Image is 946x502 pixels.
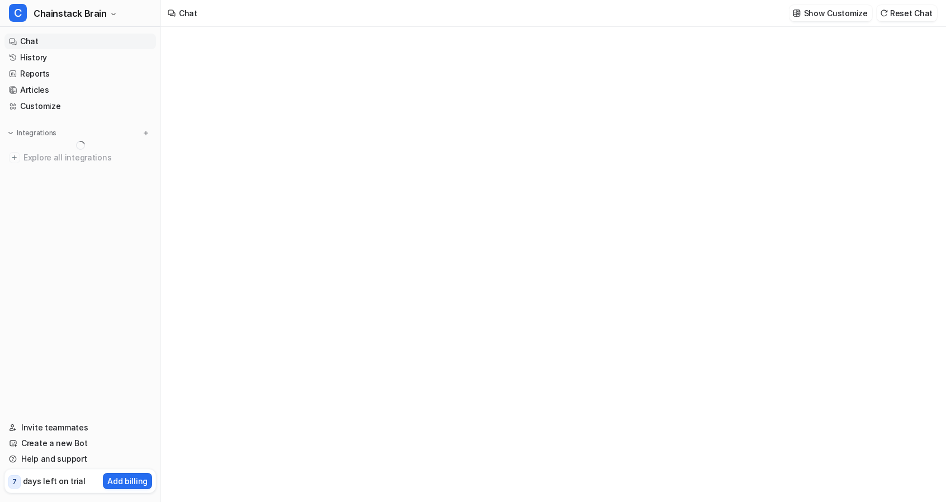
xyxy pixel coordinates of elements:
a: Explore all integrations [4,150,156,165]
a: Create a new Bot [4,435,156,451]
button: Add billing [103,473,152,489]
span: Explore all integrations [23,149,152,167]
a: Help and support [4,451,156,467]
button: Show Customize [789,5,872,21]
img: explore all integrations [9,152,20,163]
button: Integrations [4,127,60,139]
a: Customize [4,98,156,114]
a: Invite teammates [4,420,156,435]
p: Show Customize [804,7,868,19]
span: C [9,4,27,22]
p: days left on trial [23,475,86,487]
a: Chat [4,34,156,49]
img: customize [793,9,801,17]
a: History [4,50,156,65]
img: reset [880,9,888,17]
p: Integrations [17,129,56,138]
img: menu_add.svg [142,129,150,137]
p: Add billing [107,475,148,487]
p: 7 [12,477,17,487]
div: Chat [179,7,197,19]
a: Articles [4,82,156,98]
img: expand menu [7,129,15,137]
span: Chainstack Brain [34,6,107,21]
button: Reset Chat [877,5,937,21]
a: Reports [4,66,156,82]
